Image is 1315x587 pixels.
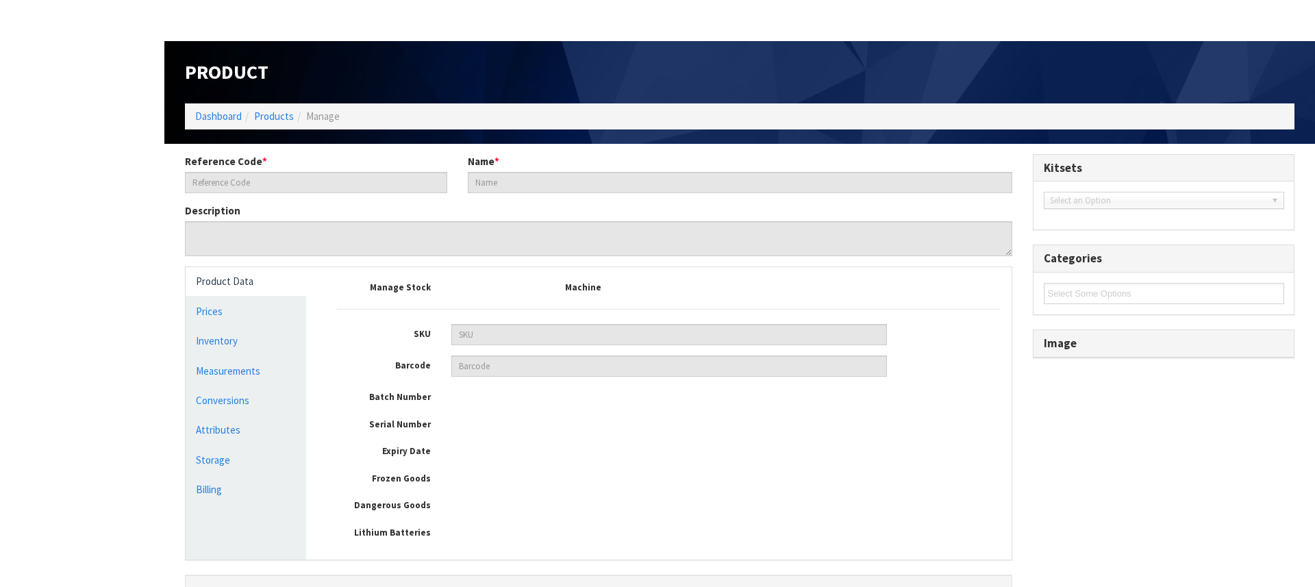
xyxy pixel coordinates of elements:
span: Product [185,60,268,84]
label: Machine [498,277,612,295]
a: Product Data [186,267,306,295]
a: Dashboard [195,110,242,123]
h3: Categories [1044,252,1284,265]
label: SKU [327,324,441,341]
a: Inventory [186,327,306,355]
label: Name [468,154,499,168]
label: Reference Code [185,154,267,168]
label: Frozen Goods [327,469,441,486]
label: Barcode [327,355,441,373]
label: Manage Stock [327,277,441,295]
label: Batch Number [327,387,441,404]
a: Billing [186,475,306,503]
a: Products [254,110,294,123]
a: Measurements [186,357,306,385]
label: Expiry Date [327,441,441,458]
span: Select an Option [1050,192,1266,209]
a: Attributes [186,416,306,444]
input: Reference Code [185,172,447,193]
label: Description [185,203,240,218]
span: Manage [306,110,340,123]
input: Name [468,172,1012,193]
a: Storage [186,446,306,474]
a: Conversions [186,386,306,414]
input: SKU [451,324,887,345]
input: Barcode [451,355,887,377]
label: Serial Number [327,414,441,432]
label: Dangerous Goods [327,495,441,512]
h3: Kitsets [1044,162,1284,175]
h3: Image [1044,337,1284,350]
label: Lithium Batteries [327,523,441,540]
a: Prices [186,297,306,325]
